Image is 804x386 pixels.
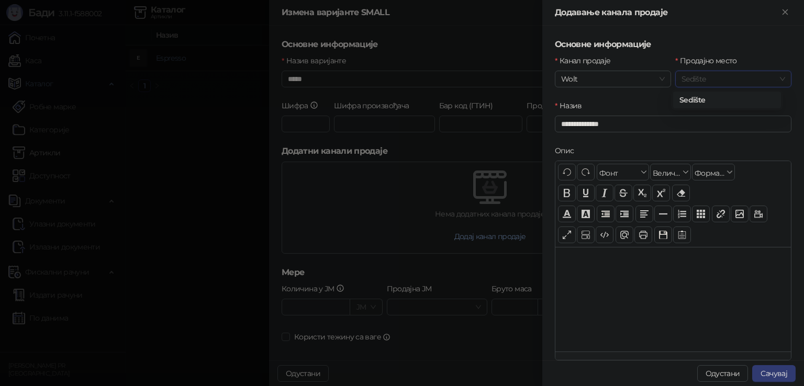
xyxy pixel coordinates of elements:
button: Увлачење [616,206,633,222]
h5: Основне информације [555,38,791,51]
button: Поврати [558,164,576,180]
button: Шаблон [673,226,691,243]
button: Фонт [597,164,649,180]
span: Wolt [561,71,665,87]
button: Извлачење [597,206,615,222]
span: Sedište [682,71,785,87]
div: Sedište [673,92,781,108]
input: Назив Назив [555,116,791,132]
button: Искошено [596,185,613,201]
button: Уклони формат [672,185,690,201]
button: Веза [712,206,730,222]
button: Штампај [634,226,652,243]
button: Подвучено [577,185,595,201]
button: Поравнање [635,206,653,222]
button: Хоризонтална линија [654,206,672,222]
button: Формати [692,164,735,180]
button: Боја текста [558,206,576,222]
button: Сачувај [654,226,672,243]
button: Подебљано [558,185,576,201]
button: Приказ преко целог екрана [558,226,576,243]
label: Опис [555,145,580,156]
button: Индексирано [633,185,651,201]
button: Експонент [652,185,670,201]
button: Видео [750,206,767,222]
button: Приказ кода [596,226,613,243]
button: Прецртано [615,185,632,201]
button: Сачувај [752,365,796,382]
label: Продајно место [675,55,743,66]
label: Канал продаје [555,55,617,66]
button: Одустани [697,365,749,382]
button: Close [779,6,791,19]
label: Назив [555,100,588,111]
button: Прикажи блокове [577,226,595,243]
button: Слика [731,206,749,222]
div: Sedište [679,94,775,106]
button: Понови [577,164,595,180]
button: Преглед [616,226,633,243]
button: Боја позадине [577,206,595,222]
button: Листа [673,206,691,222]
div: Додавање канала продаје [555,6,779,19]
button: Табела [692,206,710,222]
button: Величина [650,164,691,180]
